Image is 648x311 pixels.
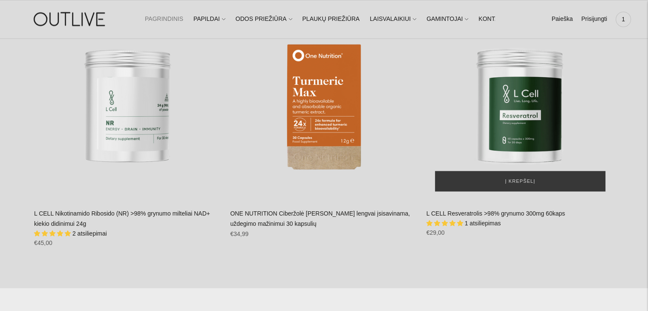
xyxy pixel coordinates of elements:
[34,239,52,246] span: €45,00
[34,230,72,236] span: 5.00 stars
[617,13,629,25] span: 1
[193,10,225,29] a: PAPILDAI
[230,230,248,237] span: €34,99
[309,177,339,185] span: Į krepšelį
[616,10,631,29] a: 1
[34,210,210,227] a: L CELL Nikotinamido Ribosido (NR) >98% grynumo milteliai NAD+ kiekio didinimui 24g
[426,10,468,29] a: GAMINTOJAI
[426,219,465,226] span: 5.00 stars
[551,10,573,29] a: Paieška
[370,10,416,29] a: LAISVALAIKIUI
[145,10,183,29] a: PAGRINDINIS
[435,171,605,191] button: Į krepšelį
[426,12,614,200] a: L CELL Resveratrolis >98% grynumo 300mg 60kaps
[478,10,511,29] a: KONTAKTAI
[581,10,607,29] a: Prisijungti
[34,12,222,200] a: L CELL Nikotinamido Ribosido (NR) >98% grynumo milteliai NAD+ kiekio didinimui 24g
[230,210,410,227] a: ONE NUTRITION Ciberžolė [PERSON_NAME] lengvai įsisavinama, uždegimo mažinimui 30 kapsulių
[302,10,360,29] a: PLAUKŲ PRIEŽIŪRA
[505,177,535,185] span: Į krepšelį
[230,12,418,200] a: ONE NUTRITION Ciberžolė Max Kurkuminas lengvai įsisavinama, uždegimo mažinimui 30 kapsulių
[426,229,445,236] span: €29,00
[72,230,107,236] span: 2 atsiliepimai
[465,219,501,226] span: 1 atsiliepimas
[426,210,565,216] a: L CELL Resveratrolis >98% grynumo 300mg 60kaps
[113,177,143,185] span: Į krepšelį
[236,10,292,29] a: ODOS PRIEŽIŪRA
[17,4,124,34] img: OUTLIVE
